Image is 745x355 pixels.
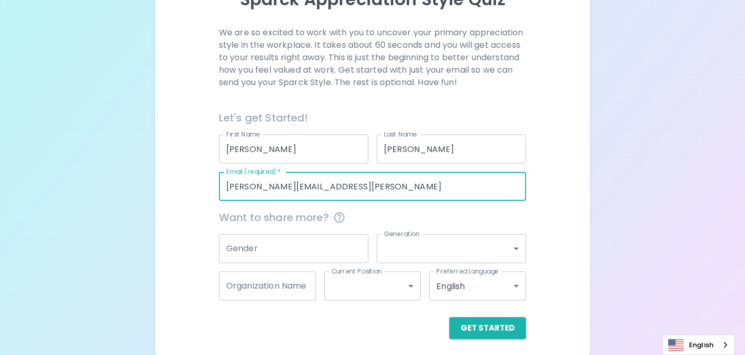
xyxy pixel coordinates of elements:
[663,335,734,354] a: English
[384,229,420,238] label: Generation
[219,209,526,226] span: Want to share more?
[436,267,499,276] label: Preferred Language
[333,211,346,224] svg: This information is completely confidential and only used for aggregated appreciation studies at ...
[384,130,417,139] label: Last Name
[219,26,526,89] p: We are so excited to work with you to uncover your primary appreciation style in the workplace. I...
[219,110,526,126] h6: Let's get Started!
[449,317,526,339] button: Get Started
[663,335,735,355] div: Language
[226,130,260,139] label: First Name
[226,167,281,176] label: Email (required)
[663,335,735,355] aside: Language selected: English
[429,271,526,301] div: English
[332,267,382,276] label: Current Position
